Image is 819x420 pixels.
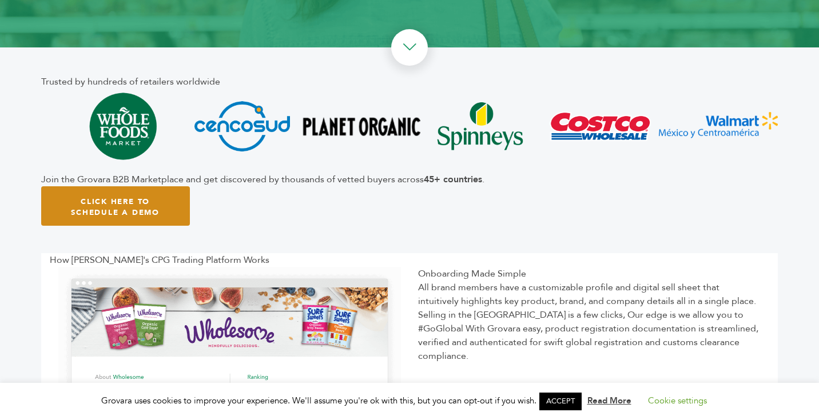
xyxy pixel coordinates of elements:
[418,267,761,281] div: Onboarding Made Simple
[539,393,582,410] a: ACCEPT
[41,173,778,186] div: Join the Grovara B2B Marketplace and get discovered by thousands of vetted buyers across .
[418,281,761,363] div: All brand members have a customizable profile and digital sell sheet that intuitively highlights ...
[41,186,190,226] a: Click Here To Schedule A Demo
[587,395,631,406] a: Read More
[41,75,778,89] div: Trusted by hundreds of retailers worldwide
[71,197,160,217] span: Click Here To Schedule A Demo
[41,253,778,267] div: How [PERSON_NAME]'s CPG Trading Platform Works
[424,173,482,186] b: 45+ countries
[101,395,718,406] span: Grovara uses cookies to improve your experience. We'll assume you're ok with this, but you can op...
[648,395,707,406] a: Cookie settings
